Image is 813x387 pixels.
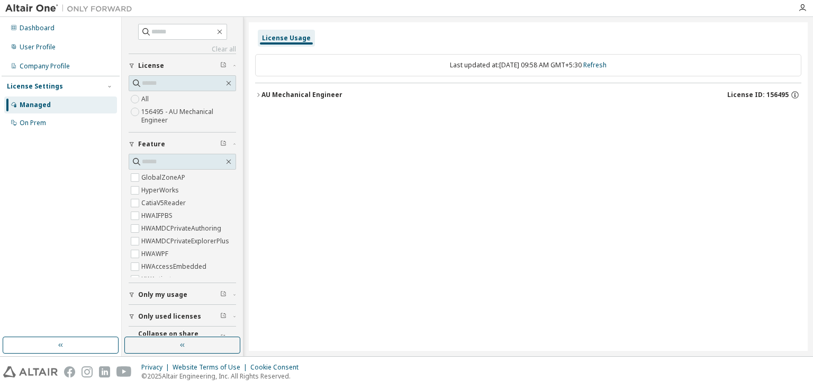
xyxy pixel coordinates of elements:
[129,305,236,328] button: Only used licenses
[220,312,227,321] span: Clear filter
[129,283,236,306] button: Only my usage
[583,60,607,69] a: Refresh
[20,101,51,109] div: Managed
[255,54,801,76] div: Last updated at: [DATE] 09:58 AM GMT+5:30
[129,133,236,156] button: Feature
[99,366,110,377] img: linkedin.svg
[20,43,56,51] div: User Profile
[20,119,46,127] div: On Prem
[141,93,151,105] label: All
[141,363,173,372] div: Privacy
[129,54,236,77] button: License
[220,140,227,148] span: Clear filter
[141,209,175,222] label: HWAIFPBS
[138,312,201,321] span: Only used licenses
[138,291,187,299] span: Only my usage
[220,61,227,70] span: Clear filter
[116,366,132,377] img: youtube.svg
[262,34,311,42] div: License Usage
[220,291,227,299] span: Clear filter
[141,184,181,197] label: HyperWorks
[3,366,58,377] img: altair_logo.svg
[141,171,187,184] label: GlobalZoneAP
[220,334,227,342] span: Clear filter
[250,363,305,372] div: Cookie Consent
[141,197,188,209] label: CatiaV5Reader
[141,273,177,286] label: HWActivate
[5,3,138,14] img: Altair One
[141,222,223,235] label: HWAMDCPrivateAuthoring
[141,248,170,260] label: HWAWPF
[20,24,55,32] div: Dashboard
[129,45,236,54] a: Clear all
[727,91,789,99] span: License ID: 156495
[141,235,231,248] label: HWAMDCPrivateExplorerPlus
[255,83,801,107] button: AU Mechanical EngineerLicense ID: 156495
[141,372,305,381] p: © 2025 Altair Engineering, Inc. All Rights Reserved.
[173,363,250,372] div: Website Terms of Use
[7,82,63,91] div: License Settings
[82,366,93,377] img: instagram.svg
[141,105,236,127] label: 156495 - AU Mechanical Engineer
[261,91,342,99] div: AU Mechanical Engineer
[138,61,164,70] span: License
[141,260,209,273] label: HWAccessEmbedded
[20,62,70,71] div: Company Profile
[64,366,75,377] img: facebook.svg
[138,140,165,148] span: Feature
[138,330,220,347] span: Collapse on share string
